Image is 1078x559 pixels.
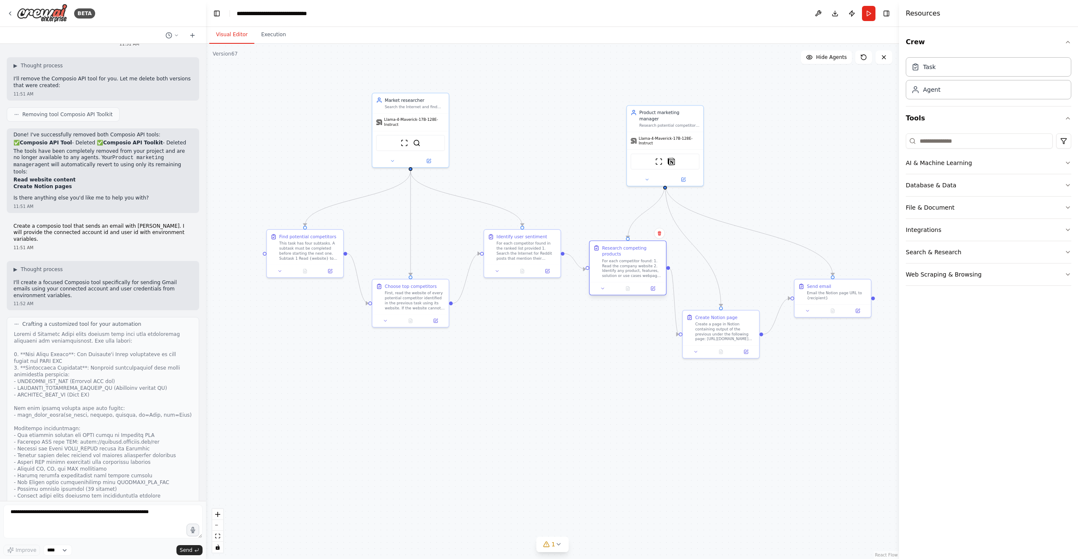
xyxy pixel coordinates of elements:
button: 1 [536,537,569,552]
div: Crew [906,54,1071,106]
p: The tools have been completely removed from your project and are no longer available to any agent... [13,148,192,175]
div: Identify user sentimentFor each competitor found in the ranked list provided 1. Search the Intern... [483,229,561,278]
img: Logo [17,4,67,23]
p: I'll remove the Composio API tool for you. Let me delete both versions that were created: [13,76,192,89]
div: Search the Internet and find information regarding companies and products based on their descript... [385,104,445,109]
g: Edge from e22ae5e0-738f-467a-ae9b-fe5d145b7dfe to 90ccfd45-736f-4fe1-8d9a-d08ca97f8ed2 [662,184,836,276]
button: AI & Machine Learning [906,152,1071,174]
div: Market researcher [385,97,445,104]
span: Thought process [21,62,63,69]
g: Edge from 99900368-ee72-4bd6-bec0-ee56d4d8174d to 33082f6c-29fc-499c-9680-201c5e92bd2a [408,171,526,226]
button: Open in side panel [735,348,757,356]
div: Research competing products [602,245,662,257]
span: 1 [552,540,555,548]
strong: Composio API Toolkit [103,140,163,146]
div: Product marketing managerResearch potential competitors to understand how competitive their produ... [626,105,704,186]
button: Open in side panel [847,307,869,315]
span: Improve [16,547,36,554]
div: Version 67 [213,51,237,57]
div: 11:51 AM [119,41,192,47]
button: Start a new chat [186,30,199,40]
span: Hide Agents [816,54,847,61]
div: Create Notion page [695,314,737,321]
button: No output available [615,285,641,293]
g: Edge from ad41db11-dec4-426f-b376-744326582841 to 09a5112f-59b7-4ab0-9b94-382567540bfa [670,266,679,338]
g: Edge from 99900368-ee72-4bd6-bec0-ee56d4d8174d to 62e79998-bc46-4eaf-8c0a-56b8c8b8c6a2 [302,171,414,226]
div: Research potential competitors to understand how competitive their products are based on their pr... [639,123,699,128]
button: Crew [906,30,1071,54]
button: No output available [398,317,424,325]
g: Edge from e22ae5e0-738f-467a-ae9b-fe5d145b7dfe to 09a5112f-59b7-4ab0-9b94-382567540bfa [662,184,724,307]
g: Edge from 33082f6c-29fc-499c-9680-201c5e92bd2a to ad41db11-dec4-426f-b376-744326582841 [565,250,586,272]
button: Hide right sidebar [881,8,892,19]
button: ▶Thought process [13,266,63,273]
button: Open in side panel [536,267,558,275]
button: Hide left sidebar [211,8,223,19]
img: Notion [667,158,675,165]
button: Tools [906,106,1071,130]
img: ScrapeWebsiteTool [400,139,408,147]
g: Edge from 99900368-ee72-4bd6-bec0-ee56d4d8174d to a67efed6-de4c-48d7-93e6-7af0ac51bd89 [408,171,414,275]
strong: Read website content [13,177,75,183]
button: Open in side panel [411,157,446,165]
button: No output available [819,307,846,315]
div: Identify user sentiment [496,234,547,240]
button: Send [176,545,203,555]
strong: Composio API Tool [20,140,72,146]
p: I'll create a focused Composio tool specifically for sending Gmail emails using your connected ac... [13,279,192,299]
button: toggle interactivity [212,542,223,553]
div: 11:51 AM [13,245,192,251]
g: Edge from 09a5112f-59b7-4ab0-9b94-382567540bfa to 90ccfd45-736f-4fe1-8d9a-d08ca97f8ed2 [763,295,790,337]
h4: Resources [906,8,940,19]
div: Research competing productsFor each competitor found: 1. Read the company website 2. Identify any... [589,242,667,296]
div: 11:52 AM [13,301,192,307]
button: Search & Research [906,241,1071,263]
button: zoom out [212,520,223,531]
div: Email the Notion page URL to {recipient} [807,291,867,301]
a: React Flow attribution [875,553,898,557]
span: Removing tool Composio API Toolkit [22,111,112,118]
span: Llama-4-Maverick-17B-128E-Instruct [384,117,445,127]
button: Open in side panel [319,267,341,275]
button: No output available [292,267,318,275]
strong: Create Notion pages [13,184,72,189]
button: Integrations [906,219,1071,241]
div: Find potential competitors [279,234,336,240]
nav: breadcrumb [237,9,331,18]
button: Click to speak your automation idea [187,524,199,536]
span: Send [180,547,192,554]
button: Open in side panel [425,317,446,325]
span: ▶ [13,62,17,69]
div: Choose top competitors [385,283,437,290]
img: SerperDevTool [413,139,421,147]
p: Create a composio tool that sends an email with [PERSON_NAME]. I will provide the connected accou... [13,223,192,243]
g: Edge from e22ae5e0-738f-467a-ae9b-fe5d145b7dfe to ad41db11-dec4-426f-b376-744326582841 [625,184,668,238]
div: Create a page in Notion containing output of the previous under the following page: [URL][DOMAIN_... [695,322,755,341]
div: Create Notion pageCreate a page in Notion containing output of the previous under the following p... [682,310,760,359]
button: Improve [3,545,40,556]
button: File & Document [906,197,1071,218]
span: Thought process [21,266,63,273]
button: Delete node [654,228,665,239]
div: 11:51 AM [13,203,192,210]
button: Execution [254,26,293,44]
button: No output available [509,267,535,275]
button: Web Scraping & Browsing [906,264,1071,285]
button: No output available [708,348,734,356]
span: Crafting a customized tool for your automation [22,321,141,327]
div: React Flow controls [212,509,223,553]
button: Open in side panel [666,176,701,184]
p: Done! I've successfully removed both Composio API tools: [13,132,192,138]
g: Edge from 62e79998-bc46-4eaf-8c0a-56b8c8b8c6a2 to a67efed6-de4c-48d7-93e6-7af0ac51bd89 [347,250,368,306]
div: Task [923,63,936,71]
button: ▶Thought process [13,62,63,69]
code: Product marketing manager [13,155,164,168]
div: 11:51 AM [13,91,192,97]
div: Tools [906,130,1071,293]
div: Market researcherSearch the Internet and find information regarding companies and products based ... [372,93,449,168]
div: BETA [74,8,95,19]
div: For each competitor found in the ranked list provided 1. Search the Internet for Reddit posts tha... [496,241,557,261]
button: Hide Agents [801,51,852,64]
div: This task has four subtasks. A subtask must be completed before starting the next one. Subtask 1 ... [279,241,339,261]
div: Agent [923,85,940,94]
